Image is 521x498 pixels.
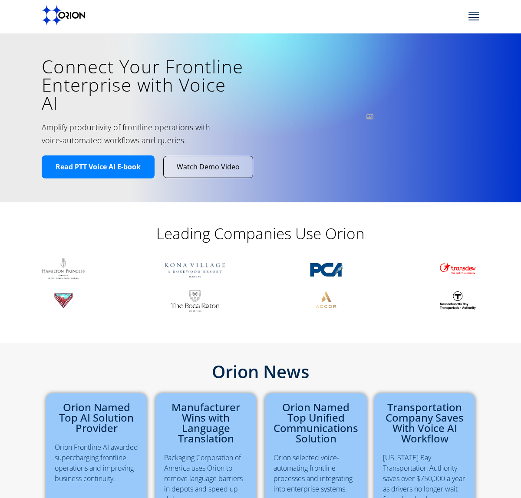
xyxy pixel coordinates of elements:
a: Watch Demo Video [164,156,253,178]
a: Manufacturer Wins with Language Translation [171,400,240,446]
iframe: vimeo Video Player [260,55,479,178]
a: Read PTT Voice AI E-book [42,155,155,178]
a: Transportation Company Saves With Voice AI Workflow [386,400,464,446]
img: Orion labs Black logo [42,5,85,25]
h2: Orion News [42,363,479,380]
span: Read PTT Voice AI E-book [56,162,141,171]
span: Watch Demo Video [177,162,240,171]
h2: Leading Companies Use Orion [87,224,434,243]
a: Orion selected voice-automating frontline processes and integrating into enterprise systems. [274,453,353,494]
a: Orion Frontline AI awarded supercharging frontline operations and improving business continuity. [55,442,138,484]
a: Orion Named Top Unified Communications Solution [274,400,358,446]
a: Orion Named Top AI Solution Provider [59,400,134,435]
h2: Amplify productivity of frontline operations with voice-automated workflows and queries. [42,121,217,147]
h1: Connect Your Frontline Enterprise with Voice AI [42,57,247,112]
